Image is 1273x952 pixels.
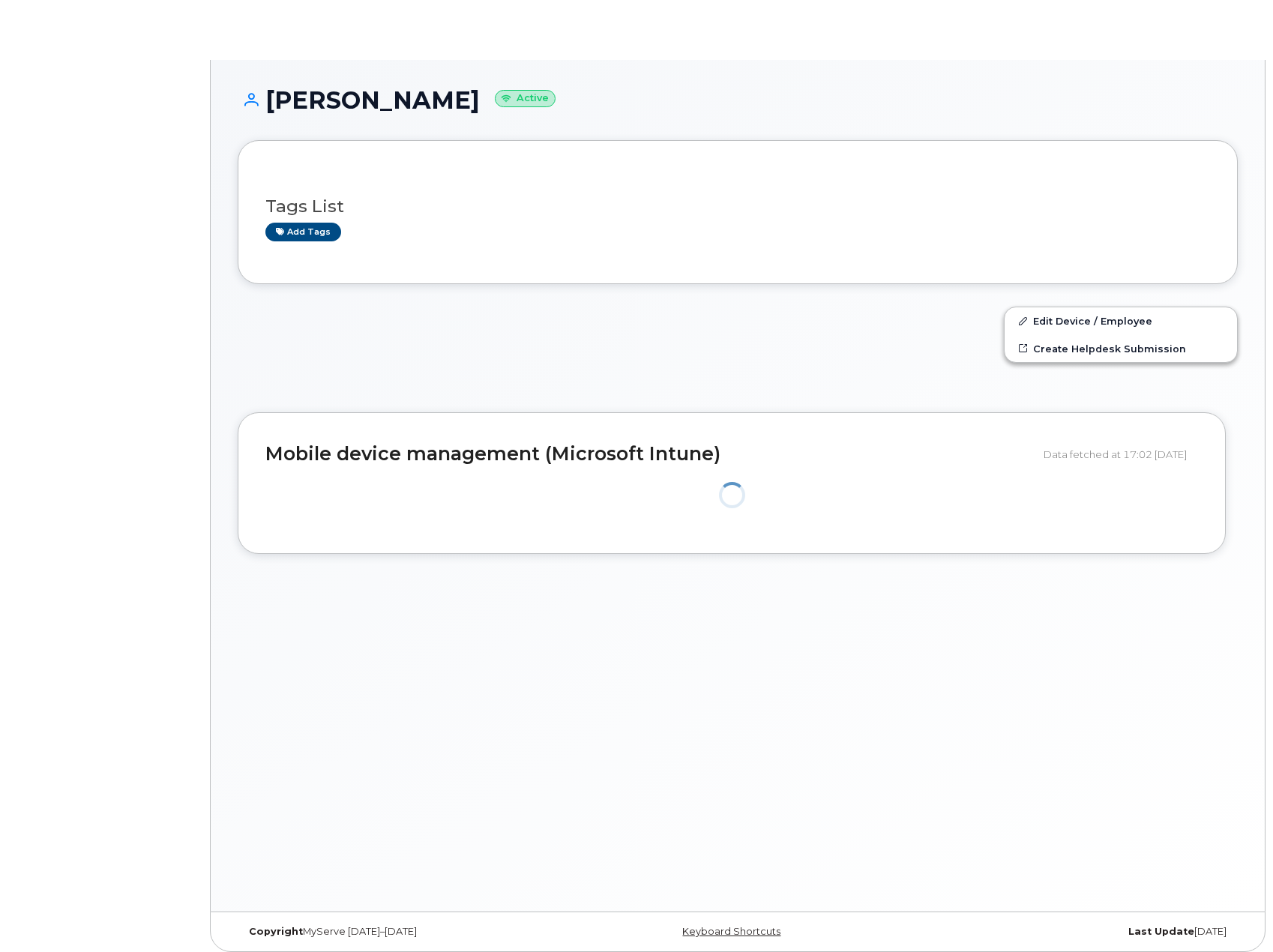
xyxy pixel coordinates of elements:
[265,223,341,241] a: Add tags
[1005,335,1237,362] a: Create Helpdesk Submission
[238,87,1238,113] h1: [PERSON_NAME]
[265,444,1032,465] h2: Mobile device management (Microsoft Intune)
[495,90,556,107] small: Active
[1005,307,1237,334] a: Edit Device / Employee
[1044,440,1198,469] div: Data fetched at 17:02 [DATE]
[249,926,303,937] strong: Copyright
[265,197,1210,216] h3: Tags List
[1128,926,1194,937] strong: Last Update
[238,926,571,938] div: MyServe [DATE]–[DATE]
[682,926,780,937] a: Keyboard Shortcuts
[904,926,1238,938] div: [DATE]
